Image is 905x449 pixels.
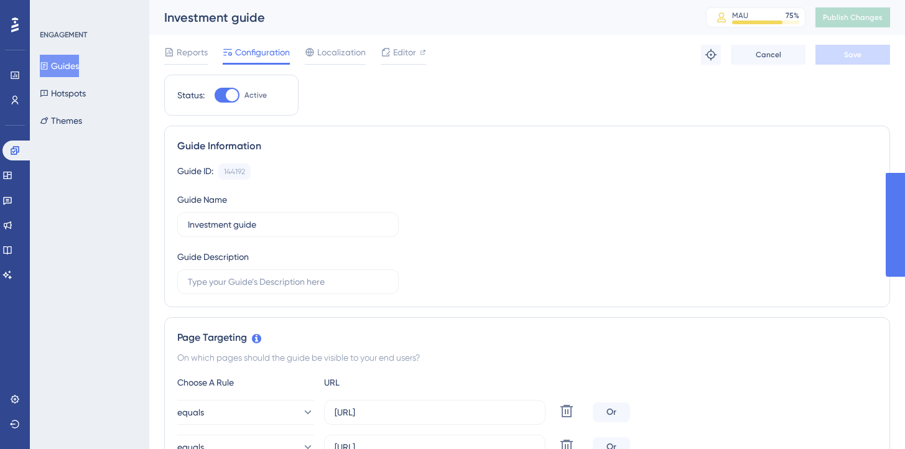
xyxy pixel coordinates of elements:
iframe: UserGuiding AI Assistant Launcher [853,400,890,437]
input: Type your Guide’s Description here [188,275,388,289]
div: Page Targeting [177,330,877,345]
div: URL [324,375,461,390]
span: Reports [177,45,208,60]
div: Guide Description [177,249,249,264]
span: Cancel [756,50,781,60]
input: Type your Guide’s Name here [188,218,388,231]
div: On which pages should the guide be visible to your end users? [177,350,877,365]
div: 75 % [786,11,799,21]
span: Active [244,90,267,100]
div: Choose A Rule [177,375,314,390]
div: Guide ID: [177,164,213,180]
div: 144192 [224,167,245,177]
button: Hotspots [40,82,86,104]
div: Or [593,402,630,422]
div: Investment guide [164,9,675,26]
div: MAU [732,11,748,21]
div: Guide Name [177,192,227,207]
button: Guides [40,55,79,77]
span: Editor [393,45,416,60]
button: Themes [40,109,82,132]
span: equals [177,405,204,420]
span: Configuration [235,45,290,60]
div: ENGAGEMENT [40,30,87,40]
span: Save [844,50,861,60]
div: Status: [177,88,205,103]
button: equals [177,400,314,425]
span: Publish Changes [823,12,883,22]
button: Publish Changes [815,7,890,27]
button: Cancel [731,45,805,65]
div: Guide Information [177,139,877,154]
span: Localization [317,45,366,60]
button: Save [815,45,890,65]
input: yourwebsite.com/path [335,405,535,419]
